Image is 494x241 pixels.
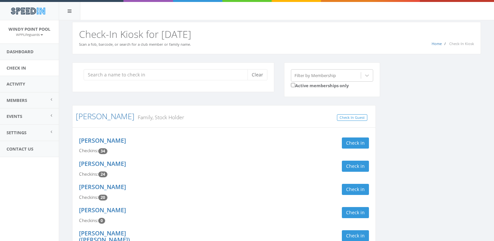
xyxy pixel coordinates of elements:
[247,69,267,80] button: Clear
[342,161,369,172] button: Check in
[135,114,184,121] small: Family, Stock Holder
[7,146,33,152] span: Contact Us
[79,148,98,153] span: Checkins:
[98,171,107,177] span: Checkin count
[16,32,43,37] small: WPPLifeguards
[7,97,27,103] span: Members
[79,206,126,214] a: [PERSON_NAME]
[76,111,135,121] a: [PERSON_NAME]
[342,184,369,195] button: Check in
[79,160,126,168] a: [PERSON_NAME]
[342,207,369,218] button: Check in
[79,29,474,40] h2: Check-In Kiosk for [DATE]
[79,42,191,47] small: Scan a fob, barcode, or search for a club member or family name.
[7,113,22,119] span: Events
[342,137,369,149] button: Check in
[79,171,98,177] span: Checkins:
[8,26,50,32] span: Windy Point Pool
[79,137,126,144] a: [PERSON_NAME]
[8,5,48,17] img: speedin_logo.png
[337,114,367,121] a: Check In Guest
[432,41,442,46] a: Home
[295,72,336,78] div: Filter by Membership
[98,148,107,154] span: Checkin count
[7,130,26,136] span: Settings
[84,69,252,80] input: Search a name to check in
[98,218,105,224] span: Checkin count
[291,82,349,89] label: Active memberships only
[79,217,98,223] span: Checkins:
[291,83,295,87] input: Active memberships only
[449,41,474,46] span: Check-In Kiosk
[79,194,98,200] span: Checkins:
[79,183,126,191] a: [PERSON_NAME]
[16,31,43,37] a: WPPLifeguards
[98,195,107,201] span: Checkin count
